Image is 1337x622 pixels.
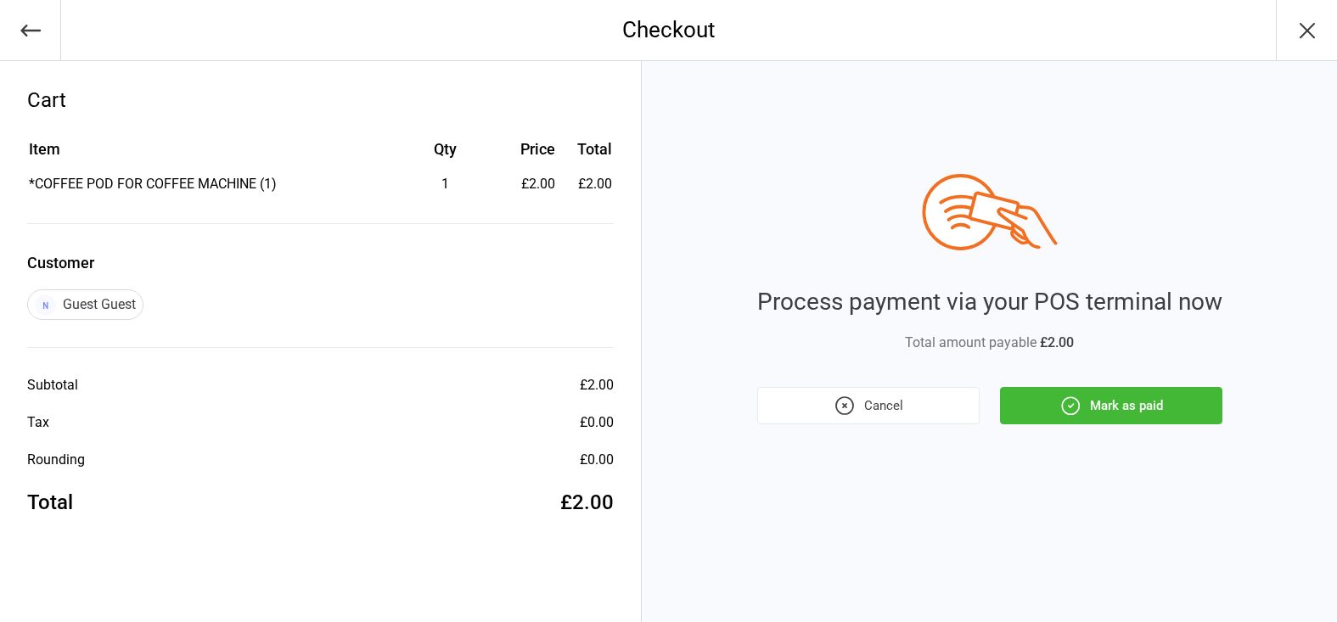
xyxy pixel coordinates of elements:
[27,85,614,115] div: Cart
[757,284,1222,320] div: Process payment via your POS terminal now
[580,375,614,395] div: £2.00
[390,137,500,172] th: Qty
[580,412,614,433] div: £0.00
[390,174,500,194] div: 1
[29,137,388,172] th: Item
[27,487,73,518] div: Total
[29,176,277,192] span: *COFFEE POD FOR COFFEE MACHINE (1)
[757,333,1222,353] div: Total amount payable
[27,289,143,320] div: Guest Guest
[502,174,554,194] div: £2.00
[562,174,612,194] td: £2.00
[757,387,980,424] button: Cancel
[27,375,78,395] div: Subtotal
[502,137,554,160] div: Price
[1000,387,1222,424] button: Mark as paid
[27,450,85,470] div: Rounding
[27,251,614,274] label: Customer
[560,487,614,518] div: £2.00
[580,450,614,470] div: £0.00
[562,137,612,172] th: Total
[27,412,49,433] div: Tax
[1040,334,1074,350] span: £2.00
